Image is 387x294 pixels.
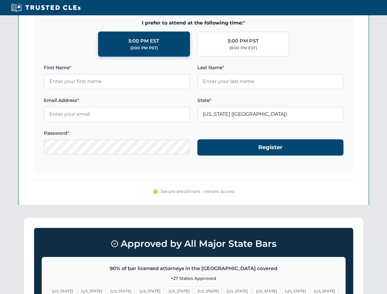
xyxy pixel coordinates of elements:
[44,107,190,122] input: Enter your email
[49,265,338,273] p: 90% of bar licensed attorneys in the [GEOGRAPHIC_DATA] covered
[49,275,338,282] p: +27 States Approved
[130,45,158,51] div: (2:00 PM PST)
[197,107,343,122] input: Florida (FL)
[153,189,158,194] img: 🔒
[9,3,82,12] img: Trusted CLEs
[42,236,346,252] h3: Approved by All Major State Bars
[161,188,234,195] span: Secure enrollment • Instant access
[197,64,343,71] label: Last Name
[228,37,259,45] div: 5:00 PM PST
[44,74,190,89] input: Enter your first name
[128,37,159,45] div: 5:00 PM EST
[197,74,343,89] input: Enter your last name
[44,130,190,137] label: Password
[197,139,343,156] button: Register
[197,97,343,104] label: State
[44,64,190,71] label: First Name
[44,19,343,27] span: I prefer to attend at the following time:
[229,45,257,51] div: (8:00 PM EST)
[44,97,190,104] label: Email Address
